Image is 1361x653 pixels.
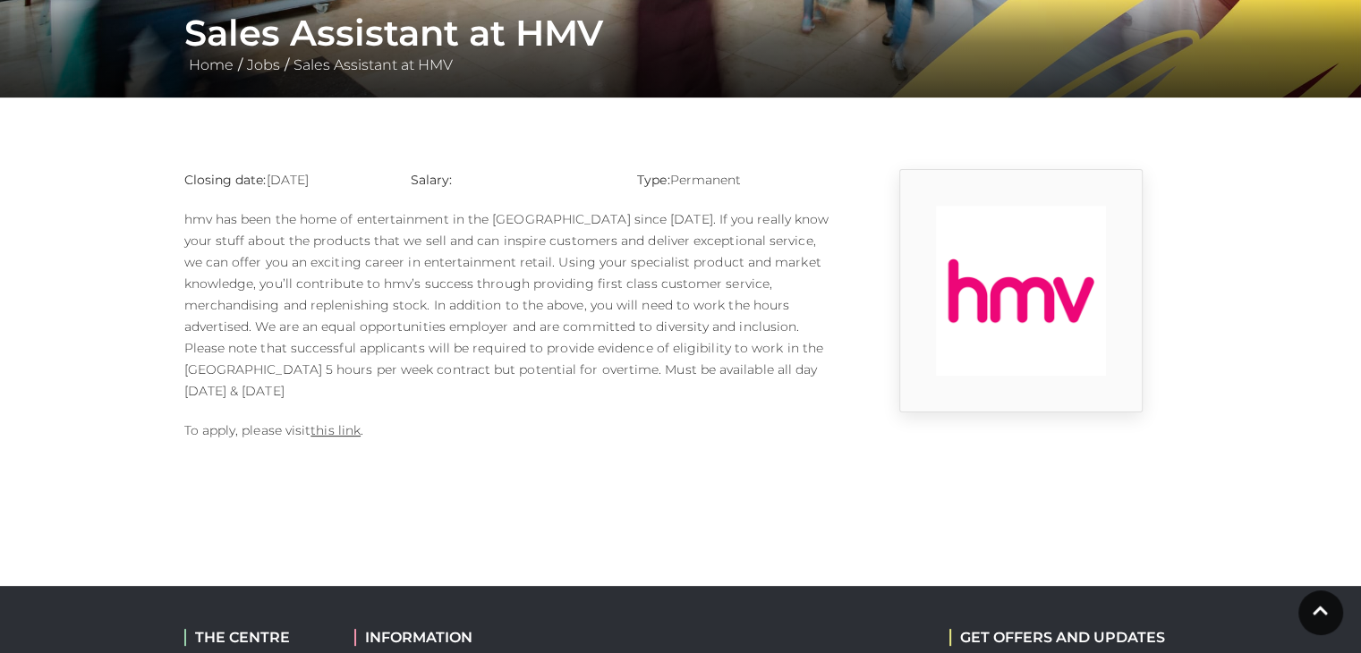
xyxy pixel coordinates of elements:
[184,12,1178,55] h1: Sales Assistant at HMV
[637,169,837,191] p: Permanent
[637,172,669,188] strong: Type:
[949,629,1165,646] h2: GET OFFERS AND UPDATES
[184,420,838,441] p: To apply, please visit .
[310,422,361,438] a: this link
[242,56,285,73] a: Jobs
[184,169,384,191] p: [DATE]
[411,172,453,188] strong: Salary:
[289,56,457,73] a: Sales Assistant at HMV
[354,629,583,646] h2: INFORMATION
[184,208,838,402] p: hmv has been the home of entertainment in the [GEOGRAPHIC_DATA] since [DATE]. If you really know ...
[184,172,267,188] strong: Closing date:
[184,629,327,646] h2: THE CENTRE
[184,56,238,73] a: Home
[936,206,1106,376] img: 9_1554821655_pX3E.png
[171,12,1191,76] div: / /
